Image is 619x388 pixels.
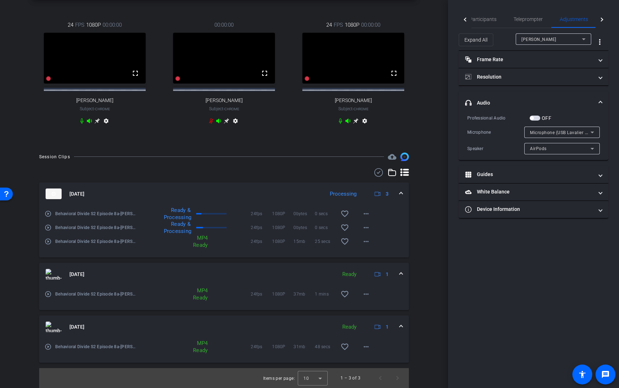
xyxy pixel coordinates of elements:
[560,17,588,22] span: Adjustments
[362,237,370,246] mat-icon: more_horiz
[39,338,409,363] div: thumb-nail[DATE]Ready1
[293,291,315,298] span: 37mb
[315,343,336,350] span: 48 secs
[45,224,52,231] mat-icon: play_circle_outline
[514,17,543,22] span: Teleprompter
[80,106,110,112] span: Subject
[223,106,224,111] span: -
[293,224,315,231] span: 0bytes
[94,106,95,111] span: -
[272,210,293,217] span: 1080P
[465,171,593,178] mat-panel-title: Guides
[601,370,610,379] mat-icon: message
[272,224,293,231] span: 1080P
[465,73,593,81] mat-panel-title: Resolution
[293,238,315,245] span: 15mb
[39,182,409,205] mat-expansion-panel-header: thumb-nail[DATE]Processing3
[39,153,70,160] div: Session Clips
[177,340,211,354] div: MP4 Ready
[362,342,370,351] mat-icon: more_horiz
[55,238,138,245] span: Behavioral Divide S2 Episode 8a-[PERSON_NAME]-2025-09-03-12-42-01-780-0
[335,97,372,103] span: [PERSON_NAME]
[362,290,370,298] mat-icon: more_horiz
[315,224,336,231] span: 0 secs
[334,21,343,29] span: FPS
[102,118,110,127] mat-icon: settings
[530,146,547,151] span: AirPods
[293,343,315,350] span: 31mb
[131,69,140,78] mat-icon: fullscreen
[206,97,243,103] span: [PERSON_NAME]
[340,342,349,351] mat-icon: favorite_border
[46,321,62,332] img: thumb-nail
[46,188,62,199] img: thumb-nail
[214,21,234,29] span: 00:00:00
[459,33,493,46] button: Expand All
[160,207,194,221] div: Ready & Processing
[386,271,389,278] span: 1
[39,315,409,338] mat-expansion-panel-header: thumb-nail[DATE]Ready1
[55,224,138,231] span: Behavioral Divide S2 Episode 8a-[PERSON_NAME][GEOGRAPHIC_DATA]-2025-09-03-12-42-01-780-3
[45,210,52,217] mat-icon: play_circle_outline
[55,343,138,350] span: Behavioral Divide S2 Episode 8a-[PERSON_NAME]-2025-09-03-09-27-05-057-0
[69,271,84,278] span: [DATE]
[467,129,524,136] div: Microphone
[591,33,608,51] button: More Options for Adjustments Panel
[386,323,389,331] span: 1
[177,287,211,301] div: MP4 Ready
[55,291,138,298] span: Behavioral Divide S2 Episode 8a-[PERSON_NAME]-2025-09-03-09-31-10-569-0
[340,374,360,382] div: 1 – 3 of 3
[231,118,240,127] mat-icon: settings
[459,91,608,114] mat-expansion-panel-header: Audio
[386,190,389,198] span: 3
[339,323,360,331] div: Ready
[68,21,73,29] span: 24
[251,224,272,231] span: 24fps
[224,107,239,111] span: Chrome
[209,106,239,112] span: Subject
[362,209,370,218] mat-icon: more_horiz
[338,106,369,112] span: Subject
[69,323,84,331] span: [DATE]
[467,145,524,152] div: Speaker
[177,234,211,249] div: MP4 Ready
[360,118,369,127] mat-icon: settings
[464,33,488,47] span: Expand All
[388,153,396,161] mat-icon: cloud_upload
[69,190,84,198] span: [DATE]
[45,291,52,298] mat-icon: play_circle_outline
[251,291,272,298] span: 24fps
[251,210,272,217] span: 24fps
[459,166,608,183] mat-expansion-panel-header: Guides
[340,209,349,218] mat-icon: favorite_border
[95,107,110,111] span: Chrome
[459,201,608,218] mat-expansion-panel-header: Device Information
[521,37,556,42] span: [PERSON_NAME]
[469,17,496,22] span: Participants
[315,238,336,245] span: 25 secs
[465,99,593,107] mat-panel-title: Audio
[459,51,608,68] mat-expansion-panel-header: Frame Rate
[340,223,349,232] mat-icon: favorite_border
[465,56,593,63] mat-panel-title: Frame Rate
[39,263,409,286] mat-expansion-panel-header: thumb-nail[DATE]Ready1
[389,370,406,387] button: Next page
[45,343,52,350] mat-icon: play_circle_outline
[362,223,370,232] mat-icon: more_horiz
[388,153,396,161] span: Destinations for your clips
[578,370,587,379] mat-icon: accessibility
[272,343,293,350] span: 1080P
[540,115,551,122] label: OFF
[354,107,369,111] span: Chrome
[39,286,409,310] div: thumb-nail[DATE]Ready1
[315,210,336,217] span: 0 secs
[326,190,360,198] div: Processing
[76,97,113,103] span: [PERSON_NAME]
[251,343,272,350] span: 24fps
[86,21,101,29] span: 1080P
[45,238,52,245] mat-icon: play_circle_outline
[326,21,332,29] span: 24
[39,205,409,257] div: thumb-nail[DATE]Processing3
[465,188,593,196] mat-panel-title: White Balance
[315,291,336,298] span: 1 mins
